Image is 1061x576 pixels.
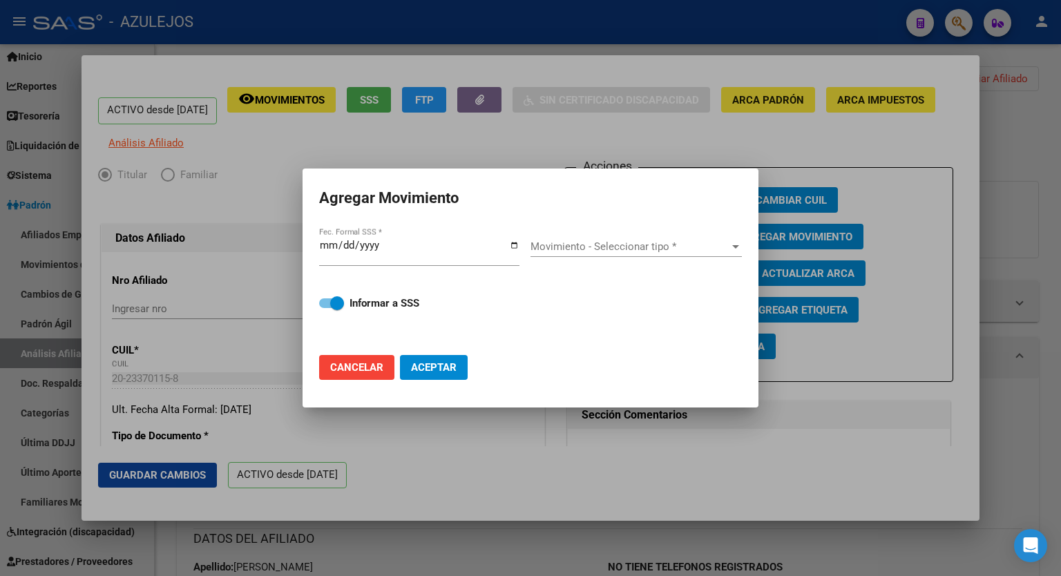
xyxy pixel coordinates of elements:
strong: Informar a SSS [350,297,419,309]
div: Open Intercom Messenger [1014,529,1047,562]
span: Aceptar [411,361,457,374]
h2: Agregar Movimiento [319,185,742,211]
span: Cancelar [330,361,383,374]
button: Aceptar [400,355,468,380]
span: Movimiento - Seleccionar tipo * [530,240,729,253]
button: Cancelar [319,355,394,380]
